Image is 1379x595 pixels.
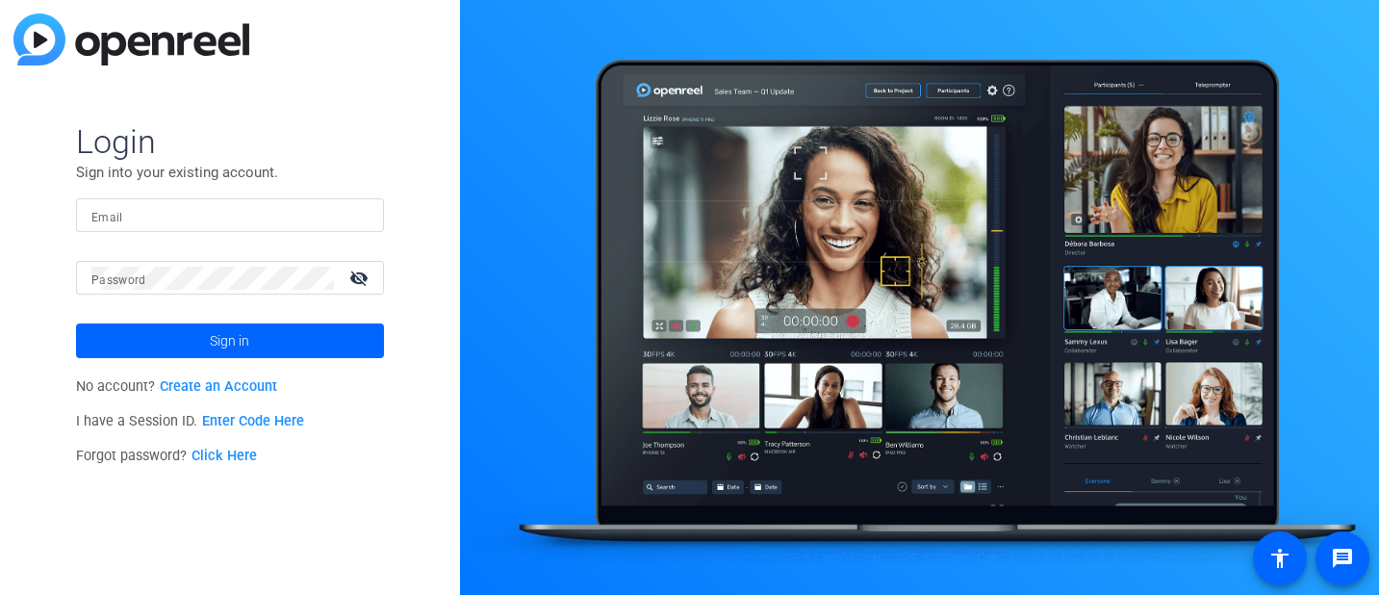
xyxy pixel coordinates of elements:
p: Sign into your existing account. [76,162,384,183]
button: Sign in [76,323,384,358]
a: Create an Account [160,378,277,395]
a: Click Here [192,448,257,464]
span: Forgot password? [76,448,257,464]
input: Enter Email Address [91,204,369,227]
mat-icon: accessibility [1268,547,1291,570]
img: blue-gradient.svg [13,13,249,65]
a: Enter Code Here [202,413,304,429]
mat-icon: visibility_off [338,264,384,292]
mat-label: Email [91,211,123,224]
span: No account? [76,378,277,395]
span: I have a Session ID. [76,413,304,429]
mat-icon: message [1331,547,1354,570]
mat-label: Password [91,273,146,287]
span: Login [76,121,384,162]
span: Sign in [210,317,249,365]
